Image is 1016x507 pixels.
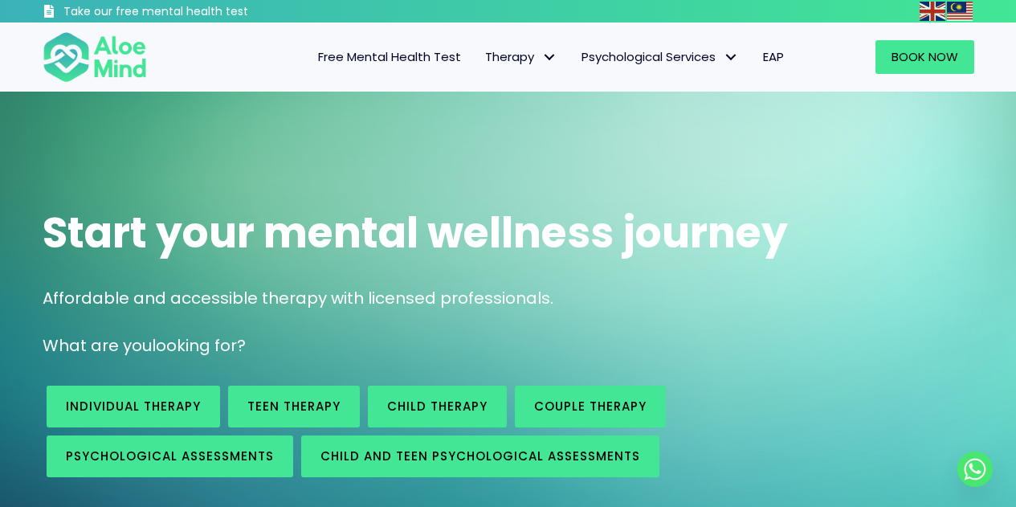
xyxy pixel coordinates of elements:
span: Child and Teen Psychological assessments [320,448,640,464]
a: Take our free mental health test [43,4,334,22]
a: Teen Therapy [228,386,360,427]
span: looking for? [152,334,246,357]
span: Teen Therapy [247,398,341,415]
span: Psychological assessments [66,448,274,464]
img: en [920,2,945,21]
a: TherapyTherapy: submenu [473,40,569,74]
h3: Take our free mental health test [63,4,334,20]
span: Individual therapy [66,398,201,415]
span: Psychological Services: submenu [720,46,743,69]
img: ms [947,2,973,21]
span: Therapy [485,48,557,65]
a: Free Mental Health Test [306,40,473,74]
nav: Menu [168,40,796,74]
span: EAP [763,48,784,65]
span: Psychological Services [581,48,739,65]
a: Psychological assessments [47,435,293,477]
a: Psychological ServicesPsychological Services: submenu [569,40,751,74]
span: Free Mental Health Test [318,48,461,65]
span: Start your mental wellness journey [43,203,788,262]
span: Therapy: submenu [538,46,561,69]
a: Child Therapy [368,386,507,427]
span: Couple therapy [534,398,647,415]
a: English [920,2,947,20]
a: Child and Teen Psychological assessments [301,435,659,477]
span: Book Now [892,48,958,65]
img: Aloe mind Logo [43,31,147,84]
a: Whatsapp [957,452,993,487]
a: Book Now [875,40,974,74]
a: Individual therapy [47,386,220,427]
a: Couple therapy [515,386,666,427]
p: Affordable and accessible therapy with licensed professionals. [43,287,974,310]
span: Child Therapy [387,398,488,415]
a: EAP [751,40,796,74]
span: What are you [43,334,152,357]
a: Malay [947,2,974,20]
